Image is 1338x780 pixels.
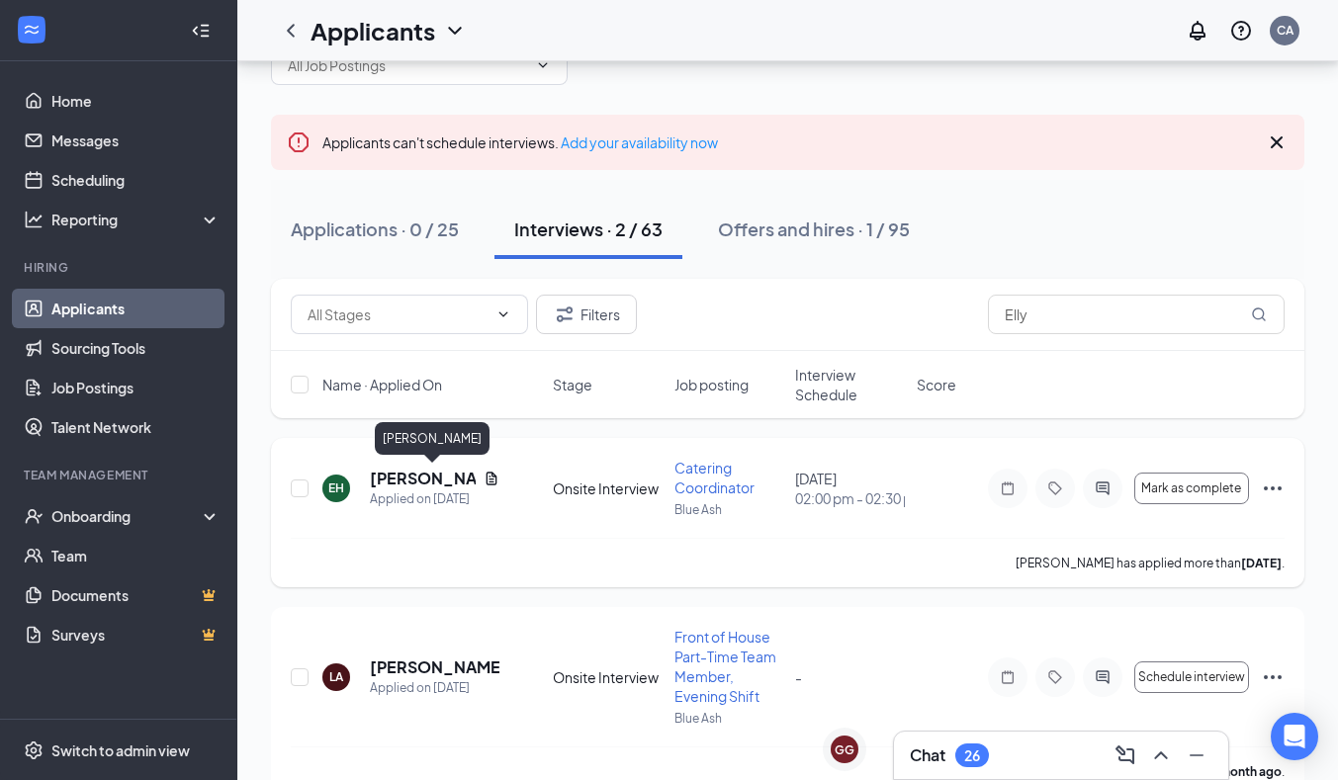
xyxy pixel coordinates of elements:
svg: Settings [24,740,44,760]
span: Name · Applied On [322,375,442,394]
svg: UserCheck [24,506,44,526]
span: Job posting [674,375,749,394]
div: Onboarding [51,506,204,526]
div: [PERSON_NAME] [375,422,490,455]
a: Add your availability now [561,133,718,151]
div: Applied on [DATE] [370,489,499,509]
input: Search in interviews [988,295,1285,334]
svg: Collapse [191,21,211,41]
div: [DATE] [795,469,905,508]
svg: WorkstreamLogo [22,20,42,40]
h1: Applicants [311,14,435,47]
button: Schedule interview [1134,661,1249,693]
div: Hiring [24,259,217,276]
svg: Note [996,480,1020,496]
span: Interview Schedule [795,365,905,404]
svg: ActiveChat [1091,669,1115,685]
div: Offers and hires · 1 / 95 [718,217,910,241]
div: Onsite Interview [553,478,663,498]
h3: Chat [910,744,945,766]
a: Sourcing Tools [51,328,221,368]
div: Team Management [24,467,217,483]
div: Open Intercom Messenger [1271,713,1318,760]
h5: [PERSON_NAME] [370,656,499,678]
svg: QuestionInfo [1229,19,1253,43]
b: a month ago [1210,764,1282,779]
p: Blue Ash [674,501,784,518]
a: DocumentsCrown [51,575,221,615]
span: Stage [553,375,592,394]
a: SurveysCrown [51,615,221,654]
a: Talent Network [51,407,221,447]
span: Mark as complete [1141,481,1241,495]
svg: Ellipses [1261,665,1285,689]
input: All Stages [308,303,488,325]
p: [PERSON_NAME] has applied more than . [1016,555,1285,571]
svg: Ellipses [1261,477,1285,500]
svg: ActiveChat [1091,480,1115,496]
button: ChevronUp [1145,739,1177,771]
a: Job Postings [51,368,221,407]
span: - [795,668,802,686]
button: Filter Filters [536,295,637,334]
span: Catering Coordinator [674,459,755,496]
svg: ChevronDown [443,19,467,43]
div: CA [1277,22,1293,39]
svg: Analysis [24,210,44,229]
svg: Document [484,471,499,486]
svg: ChevronDown [535,57,551,73]
a: Messages [51,121,221,160]
svg: Notifications [1186,19,1209,43]
svg: MagnifyingGlass [1251,306,1267,322]
svg: ChevronLeft [279,19,303,43]
div: LA [329,668,343,685]
a: Team [51,536,221,575]
div: Switch to admin view [51,740,190,760]
svg: Tag [1043,669,1067,685]
b: [DATE] [1241,556,1282,570]
div: Interviews · 2 / 63 [514,217,663,241]
span: 02:00 pm - 02:30 pm [795,488,905,508]
span: Schedule interview [1138,670,1245,684]
h5: [PERSON_NAME] [370,468,476,489]
p: Blue Ash [674,710,784,727]
svg: Filter [553,303,577,326]
div: Applied on [DATE] [370,678,499,698]
span: Score [917,375,956,394]
div: Onsite Interview [553,667,663,687]
input: All Job Postings [288,54,527,76]
a: Applicants [51,289,221,328]
div: Applications · 0 / 25 [291,217,459,241]
svg: Minimize [1185,743,1208,767]
button: ComposeMessage [1110,739,1141,771]
svg: ChevronDown [495,306,511,322]
div: 26 [964,747,980,764]
svg: ChevronUp [1149,743,1173,767]
span: Front of House Part-Time Team Member, Evening Shift [674,628,776,705]
svg: Cross [1265,130,1289,154]
svg: ComposeMessage [1114,743,1137,767]
button: Mark as complete [1134,473,1249,504]
span: Applicants can't schedule interviews. [322,133,718,151]
svg: Tag [1043,480,1067,496]
a: Scheduling [51,160,221,200]
div: Reporting [51,210,222,229]
svg: Note [996,669,1020,685]
div: GG [835,741,854,758]
a: Home [51,81,221,121]
button: Minimize [1181,739,1212,771]
div: EH [328,479,344,496]
svg: Error [287,130,311,154]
